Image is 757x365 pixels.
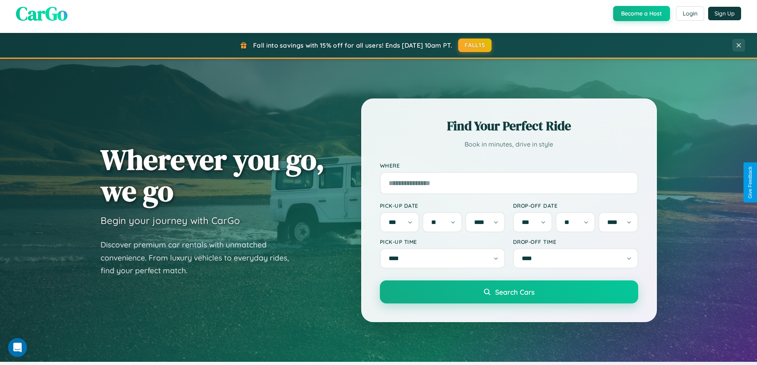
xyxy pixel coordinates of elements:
label: Pick-up Date [380,202,505,209]
iframe: Intercom live chat [8,338,27,357]
span: CarGo [16,0,68,27]
button: Search Cars [380,280,638,303]
h2: Find Your Perfect Ride [380,117,638,135]
label: Drop-off Time [513,238,638,245]
button: Sign Up [708,7,741,20]
span: Fall into savings with 15% off for all users! Ends [DATE] 10am PT. [253,41,452,49]
label: Where [380,162,638,169]
span: Search Cars [495,288,534,296]
p: Book in minutes, drive in style [380,139,638,150]
h1: Wherever you go, we go [101,144,325,207]
button: Become a Host [613,6,670,21]
h3: Begin your journey with CarGo [101,214,240,226]
button: Login [676,6,704,21]
label: Pick-up Time [380,238,505,245]
div: Give Feedback [747,166,753,199]
label: Drop-off Date [513,202,638,209]
button: FALL15 [458,39,492,52]
p: Discover premium car rentals with unmatched convenience. From luxury vehicles to everyday rides, ... [101,238,299,277]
